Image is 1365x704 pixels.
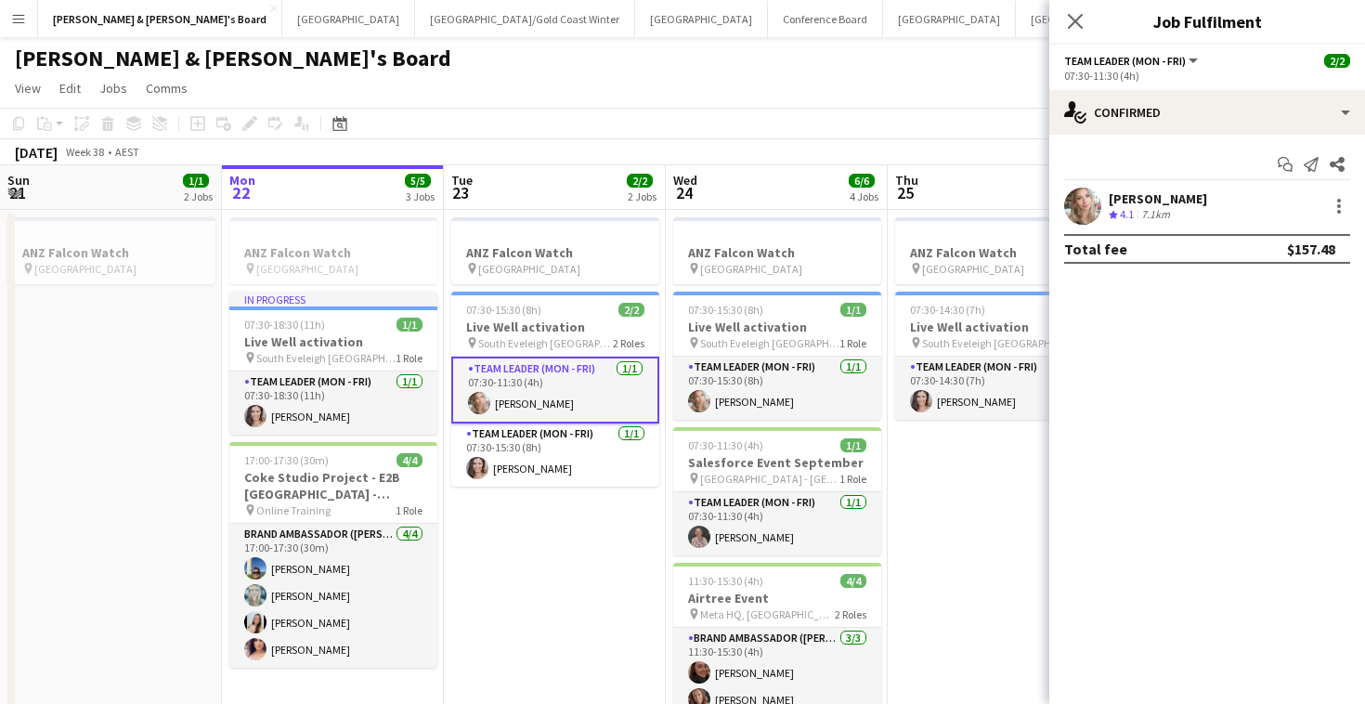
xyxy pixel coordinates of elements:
div: ANZ Falcon Watch [GEOGRAPHIC_DATA] [895,217,1103,284]
span: 07:30-15:30 (8h) [688,303,763,317]
div: [DATE] [15,143,58,162]
span: 24 [670,182,697,203]
app-job-card: ANZ Falcon Watch [GEOGRAPHIC_DATA] [451,217,659,284]
app-card-role: Brand Ambassador ([PERSON_NAME])4/417:00-17:30 (30m)[PERSON_NAME][PERSON_NAME][PERSON_NAME][PERSO... [229,524,437,668]
div: Total fee [1064,240,1127,258]
h3: ANZ Falcon Watch [229,244,437,261]
h3: Live Well activation [895,319,1103,335]
span: Comms [146,80,188,97]
h3: Coke Studio Project - E2B [GEOGRAPHIC_DATA] - [GEOGRAPHIC_DATA] - BRIEFING CALL [229,469,437,502]
span: 25 [892,182,918,203]
span: South Eveleigh [GEOGRAPHIC_DATA] [700,336,839,350]
span: Thu [895,172,918,189]
span: 2/2 [627,174,653,188]
span: 4.1 [1120,207,1134,221]
button: Conference Board [768,1,883,37]
span: [GEOGRAPHIC_DATA] [34,262,136,276]
h3: Salesforce Event September [673,454,881,471]
div: AEST [115,145,139,159]
app-card-role: Team Leader (Mon - Fri)1/107:30-11:30 (4h)[PERSON_NAME] [673,492,881,555]
span: 07:30-18:30 (11h) [244,318,325,332]
app-job-card: In progress07:30-18:30 (11h)1/1Live Well activation South Eveleigh [GEOGRAPHIC_DATA]1 RoleTeam Le... [229,292,437,435]
app-card-role: Team Leader (Mon - Fri)1/107:30-18:30 (11h)[PERSON_NAME] [229,372,437,435]
span: Meta HQ, [GEOGRAPHIC_DATA] [700,607,835,621]
span: [GEOGRAPHIC_DATA] [478,262,580,276]
span: Tue [451,172,473,189]
span: Wed [673,172,697,189]
span: 1/1 [840,303,866,317]
h3: ANZ Falcon Watch [451,244,659,261]
span: 2/2 [618,303,644,317]
div: Confirmed [1049,90,1365,135]
div: 3 Jobs [406,189,435,203]
div: $157.48 [1287,240,1335,258]
h3: Live Well activation [229,333,437,350]
h3: ANZ Falcon Watch [7,244,215,261]
span: [GEOGRAPHIC_DATA] [700,262,802,276]
span: [GEOGRAPHIC_DATA] [922,262,1024,276]
h3: Live Well activation [451,319,659,335]
app-job-card: 07:30-14:30 (7h)1/1Live Well activation South Eveleigh [GEOGRAPHIC_DATA]1 RoleTeam Leader (Mon - ... [895,292,1103,420]
button: [GEOGRAPHIC_DATA] [635,1,768,37]
app-job-card: ANZ Falcon Watch [GEOGRAPHIC_DATA] [7,217,215,284]
span: 1/1 [183,174,209,188]
app-card-role: Team Leader (Mon - Fri)1/107:30-15:30 (8h)[PERSON_NAME] [673,357,881,420]
span: 2/2 [1324,54,1350,68]
span: Online Training [256,503,331,517]
h3: ANZ Falcon Watch [673,244,881,261]
h3: ANZ Falcon Watch [895,244,1103,261]
span: 21 [5,182,30,203]
div: In progress [229,292,437,306]
div: 07:30-11:30 (4h)1/1Salesforce Event September [GEOGRAPHIC_DATA] - [GEOGRAPHIC_DATA]1 RoleTeam Lea... [673,427,881,555]
button: [PERSON_NAME] & [PERSON_NAME]'s Board [38,1,282,37]
span: 07:30-11:30 (4h) [688,438,763,452]
app-card-role: Team Leader (Mon - Fri)1/107:30-11:30 (4h)[PERSON_NAME] [451,357,659,424]
span: 23 [448,182,473,203]
span: 1 Role [396,503,422,517]
a: View [7,76,48,100]
app-job-card: ANZ Falcon Watch [GEOGRAPHIC_DATA] [229,217,437,284]
span: View [15,80,41,97]
span: 2 Roles [613,336,644,350]
span: 2 Roles [835,607,866,621]
app-job-card: 17:00-17:30 (30m)4/4Coke Studio Project - E2B [GEOGRAPHIC_DATA] - [GEOGRAPHIC_DATA] - BRIEFING CA... [229,442,437,668]
span: 5/5 [405,174,431,188]
span: 1 Role [839,336,866,350]
span: 4/4 [840,574,866,588]
span: 07:30-14:30 (7h) [910,303,985,317]
span: 07:30-15:30 (8h) [466,303,541,317]
button: [GEOGRAPHIC_DATA] [1016,1,1149,37]
app-card-role: Team Leader (Mon - Fri)1/107:30-15:30 (8h)[PERSON_NAME] [451,424,659,487]
span: 17:00-17:30 (30m) [244,453,329,467]
span: 11:30-15:30 (4h) [688,574,763,588]
span: 6/6 [849,174,875,188]
h3: Airtree Event [673,590,881,606]
button: [GEOGRAPHIC_DATA] [282,1,415,37]
div: 07:30-11:30 (4h) [1064,69,1350,83]
span: Jobs [99,80,127,97]
div: 4 Jobs [850,189,878,203]
h3: Live Well activation [673,319,881,335]
span: 1/1 [840,438,866,452]
span: Mon [229,172,255,189]
span: South Eveleigh [GEOGRAPHIC_DATA] [256,351,396,365]
div: [PERSON_NAME] [1109,190,1207,207]
h1: [PERSON_NAME] & [PERSON_NAME]'s Board [15,45,451,72]
span: 22 [227,182,255,203]
app-job-card: 07:30-15:30 (8h)1/1Live Well activation South Eveleigh [GEOGRAPHIC_DATA]1 RoleTeam Leader (Mon - ... [673,292,881,420]
div: 2 Jobs [628,189,656,203]
app-job-card: ANZ Falcon Watch [GEOGRAPHIC_DATA] [673,217,881,284]
app-card-role: Team Leader (Mon - Fri)1/107:30-14:30 (7h)[PERSON_NAME] [895,357,1103,420]
h3: Job Fulfilment [1049,9,1365,33]
span: Sun [7,172,30,189]
app-job-card: 07:30-15:30 (8h)2/2Live Well activation South Eveleigh [GEOGRAPHIC_DATA]2 RolesTeam Leader (Mon -... [451,292,659,487]
button: [GEOGRAPHIC_DATA] [883,1,1016,37]
a: Jobs [92,76,135,100]
span: South Eveleigh [GEOGRAPHIC_DATA] [478,336,613,350]
a: Edit [52,76,88,100]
